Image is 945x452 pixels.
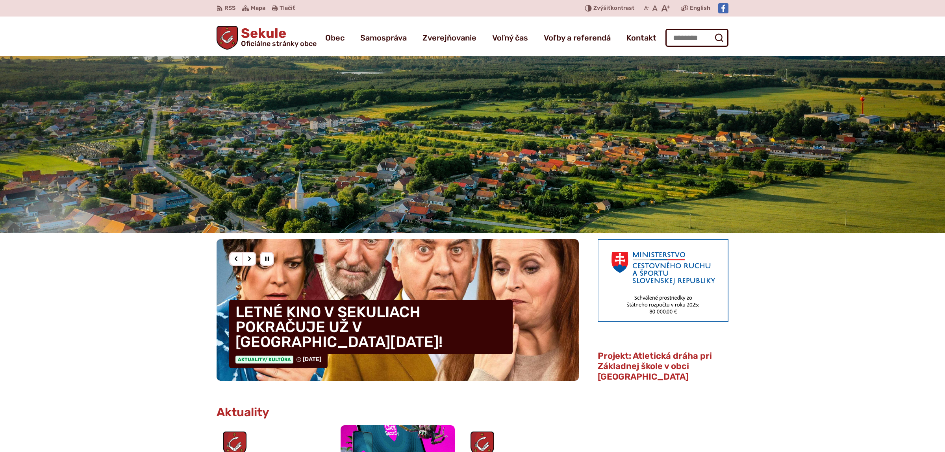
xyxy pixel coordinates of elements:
[422,27,476,49] a: Zverejňovanie
[325,27,345,49] a: Obec
[241,40,317,47] span: Oficiálne stránky obce
[593,5,611,11] span: Zvýšiť
[265,357,291,362] span: / Kultúra
[229,300,513,354] h4: LETNÉ KINO V SEKULIACH POKRAČUJE UŽ V [GEOGRAPHIC_DATA][DATE]!
[217,26,238,50] img: Prejsť na domovskú stránku
[217,26,317,50] a: Logo Sekule, prejsť na domovskú stránku.
[238,27,317,47] h1: Sekule
[224,4,235,13] span: RSS
[688,4,712,13] a: English
[598,239,728,322] img: min-cras.png
[217,239,579,381] div: 2 / 8
[242,252,256,266] div: Nasledujúci slajd
[598,351,712,382] span: Projekt: Atletická dráha pri Základnej škole v obci [GEOGRAPHIC_DATA]
[492,27,528,49] a: Voľný čas
[217,239,579,381] a: LETNÉ KINO V SEKULIACH POKRAČUJE UŽ V [GEOGRAPHIC_DATA][DATE]! Aktuality/ Kultúra [DATE]
[626,27,656,49] a: Kontakt
[690,4,710,13] span: English
[229,252,243,266] div: Predošlý slajd
[217,406,269,419] h3: Aktuality
[260,252,274,266] div: Pozastaviť pohyb slajdera
[593,5,634,12] span: kontrast
[360,27,407,49] a: Samospráva
[303,356,321,363] span: [DATE]
[718,3,728,13] img: Prejsť na Facebook stránku
[280,5,295,12] span: Tlačiť
[544,27,611,49] a: Voľby a referendá
[251,4,265,13] span: Mapa
[235,356,293,363] span: Aktuality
